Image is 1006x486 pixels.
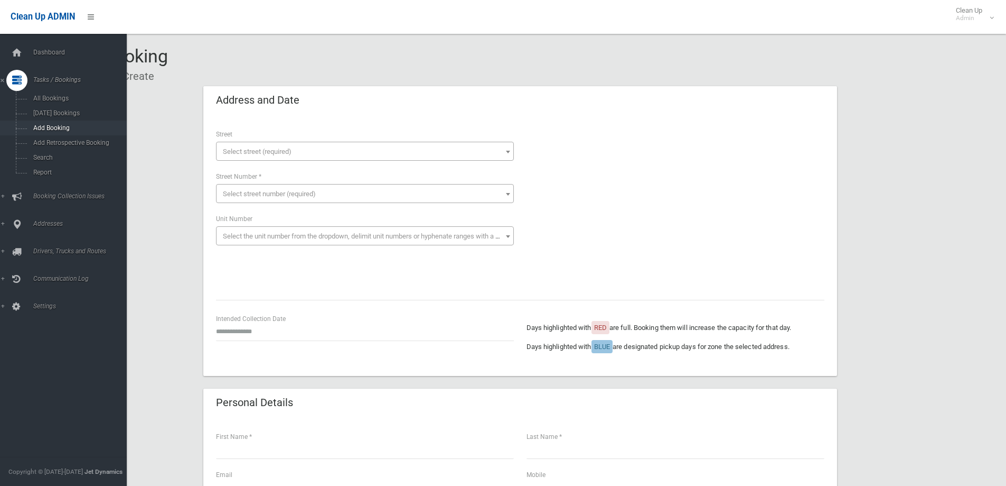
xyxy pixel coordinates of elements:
strong: Jet Dynamics [84,468,123,475]
span: Select street number (required) [223,190,316,198]
li: Create [115,67,154,86]
span: Clean Up ADMIN [11,12,75,22]
span: Search [30,154,126,161]
span: Select street (required) [223,148,292,155]
span: All Bookings [30,95,126,102]
header: Address and Date [203,90,312,111]
span: [DATE] Bookings [30,109,126,117]
header: Personal Details [203,392,306,413]
span: Add Retrospective Booking [30,139,126,146]
span: Tasks / Bookings [30,76,135,84]
span: Drivers, Trucks and Routes [30,247,135,255]
span: Copyright © [DATE]-[DATE] [8,468,83,475]
span: BLUE [594,343,610,351]
span: Settings [30,302,135,310]
span: Select the unit number from the dropdown, delimit unit numbers or hyphenate ranges with a comma [223,232,518,240]
span: Add Booking [30,124,126,132]
small: Admin [956,14,982,22]
span: Communication Log [30,275,135,282]
p: Days highlighted with are full. Booking them will increase the capacity for that day. [526,322,824,334]
span: RED [594,324,607,332]
p: Days highlighted with are designated pickup days for zone the selected address. [526,341,824,353]
span: Booking Collection Issues [30,192,135,200]
span: Clean Up [951,6,993,22]
span: Addresses [30,220,135,227]
span: Dashboard [30,49,135,56]
span: Report [30,169,126,176]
